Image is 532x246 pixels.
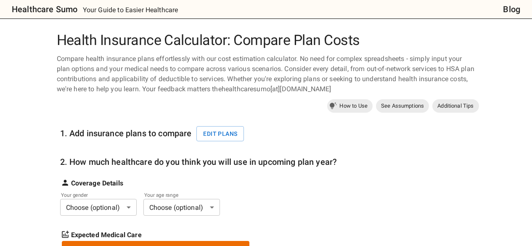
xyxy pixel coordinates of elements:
[53,54,479,94] div: Compare health insurance plans effortlessly with our cost estimation calculator. No need for comp...
[12,3,77,16] h6: Healthcare Sumo
[143,199,220,216] div: Choose (optional)
[71,178,123,188] strong: Coverage Details
[71,230,142,240] strong: Expected Medical Care
[376,99,429,113] a: See Assumptions
[61,191,125,198] label: Your gender
[376,102,429,110] span: See Assumptions
[503,3,520,16] a: Blog
[60,126,249,142] h6: 1. Add insurance plans to compare
[60,199,137,216] div: Choose (optional)
[60,155,337,169] h6: 2. How much healthcare do you think you will use in upcoming plan year?
[432,102,479,110] span: Additional Tips
[53,32,479,49] h1: Health Insurance Calculator: Compare Plan Costs
[83,5,178,15] p: Your Guide to Easier Healthcare
[327,99,373,113] a: How to Use
[144,191,208,198] label: Your age range
[432,99,479,113] a: Additional Tips
[5,3,77,16] a: Healthcare Sumo
[196,126,244,142] button: Edit plans
[334,102,373,110] span: How to Use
